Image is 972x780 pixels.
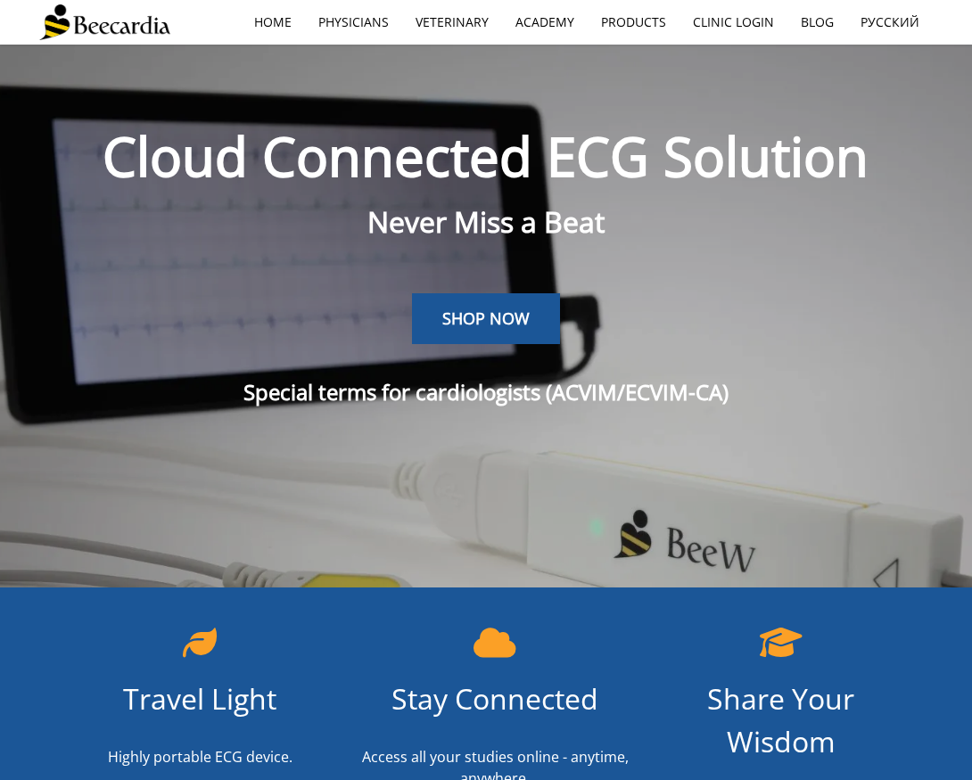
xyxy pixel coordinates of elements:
[412,293,560,345] a: SHOP NOW
[787,2,847,43] a: Blog
[391,679,598,718] span: Stay Connected
[707,679,854,760] span: Share Your Wisdom
[442,308,530,329] span: SHOP NOW
[243,377,729,406] span: Special terms for cardiologists (ACVIM/ECVIM-CA)
[241,2,305,43] a: home
[123,679,276,718] span: Travel Light
[108,747,292,767] span: Highly portable ECG device.
[588,2,680,43] a: Products
[680,2,787,43] a: Clinic Login
[367,202,605,241] span: Never Miss a Beat
[305,2,402,43] a: Physicians
[103,119,869,193] span: Cloud Connected ECG Solution
[402,2,502,43] a: Veterinary
[39,4,170,40] img: Beecardia
[502,2,588,43] a: Academy
[847,2,933,43] a: Русский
